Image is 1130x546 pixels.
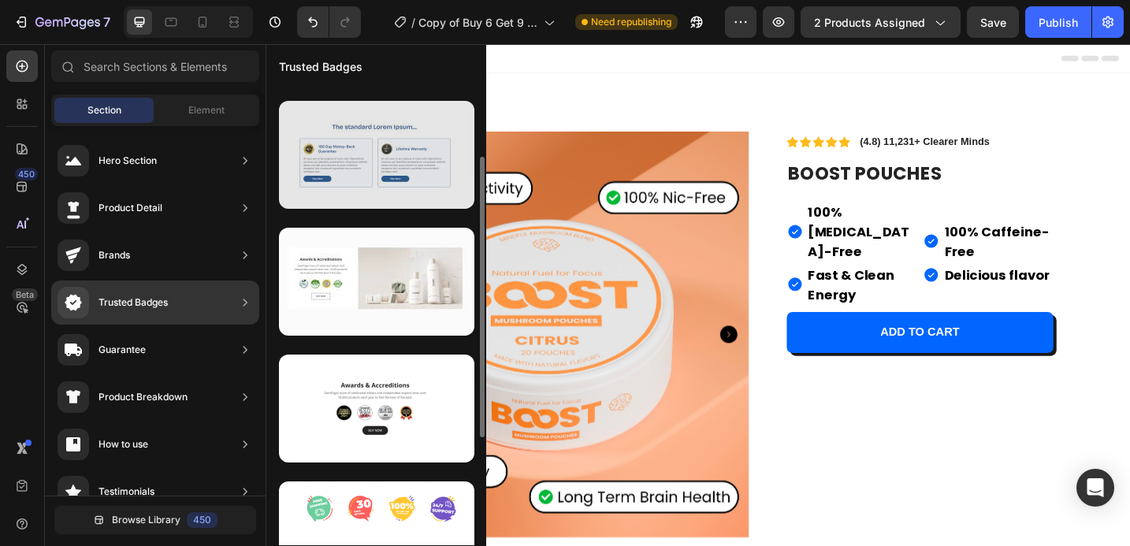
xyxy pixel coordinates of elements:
[99,484,154,500] div: Testimonials
[12,288,38,301] div: Beta
[418,14,537,31] span: Copy of Buy 6 Get 9 Free Draft
[15,168,38,180] div: 450
[593,173,710,237] p: 100% [MEDICAL_DATA]-Free
[593,243,688,284] strong: Fast & Clean Energy
[54,506,256,534] button: Browse Library450
[801,6,961,38] button: 2 products assigned
[188,103,225,117] span: Element
[650,100,792,113] strong: (4.8) 11,231+ Clearer Minds
[112,513,180,527] span: Browse Library
[591,15,671,29] span: Need republishing
[297,6,361,38] div: Undo/Redo
[1076,469,1114,507] div: Open Intercom Messenger
[411,14,415,31] span: /
[99,200,162,216] div: Product Detail
[1039,14,1078,31] div: Publish
[497,308,516,327] button: Carousel Next Arrow
[570,128,862,157] h1: Boost Pouches
[99,247,130,263] div: Brands
[99,295,168,310] div: Trusted Badges
[570,293,862,338] button: Add to cart
[266,44,1130,546] iframe: Design area
[187,512,217,528] div: 450
[99,389,188,405] div: Product Breakdown
[967,6,1019,38] button: Save
[99,342,146,358] div: Guarantee
[742,243,857,262] strong: Delicious flavor
[103,13,110,32] p: 7
[51,50,259,82] input: Search Sections & Elements
[742,195,857,236] strong: 100% Caffeine-Free
[672,304,759,327] div: Add to cart
[87,103,121,117] span: Section
[980,16,1006,29] span: Save
[1025,6,1091,38] button: Publish
[6,6,117,38] button: 7
[814,14,925,31] span: 2 products assigned
[99,153,157,169] div: Hero Section
[99,436,148,452] div: How to use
